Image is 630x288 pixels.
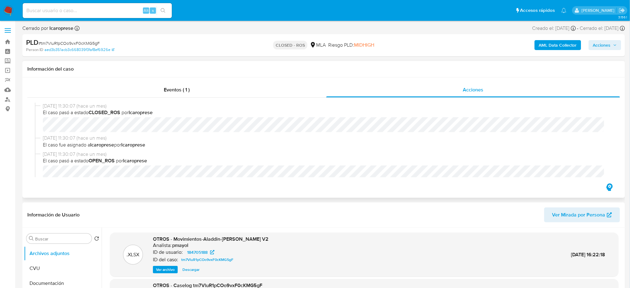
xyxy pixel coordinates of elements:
[187,249,208,256] span: 184705188
[24,261,102,276] button: CVU
[43,135,610,142] span: [DATE] 11:30:07 (hace un mes)
[520,7,555,14] span: Accesos rápidos
[35,236,89,242] input: Buscar
[90,141,114,148] b: lcaroprese
[29,236,34,241] button: Buscar
[39,40,100,46] span: # tm7VluR1pCOo9vxF0cKMG5gF
[153,235,269,243] span: OTROS - Movimientos-Aladdin-[PERSON_NAME] V2
[94,236,99,243] button: Volver al orden por defecto
[172,242,188,249] h6: pmayol
[153,257,178,263] p: ID del caso:
[182,267,200,273] span: Descargar
[619,7,625,14] a: Salir
[48,25,73,32] b: lcaroprese
[26,47,43,53] b: Person ID
[179,266,203,273] button: Descargar
[273,41,307,49] p: CLOSED - ROS
[44,47,114,53] a: aed3b351acb3c668039f3faf8ef6926e
[43,109,610,116] span: El caso pasó a estado por
[89,109,120,116] b: CLOSED_ROS
[535,40,581,50] button: AML Data Collector
[43,157,610,164] span: El caso pasó a estado por
[23,7,172,15] input: Buscar usuario o caso...
[561,8,567,13] a: Notificaciones
[152,7,154,13] span: s
[539,40,577,50] b: AML Data Collector
[544,207,620,222] button: Ver Mirada por Persona
[27,66,620,72] h1: Información del caso
[181,256,233,263] span: tm7VluR1pCOo9vxF0cKMG5gF
[89,157,115,164] b: OPEN_ROS
[571,251,605,258] span: [DATE] 16:22:18
[582,7,617,13] p: abril.medzovich@mercadolibre.com
[153,249,183,255] p: ID de usuario:
[552,207,605,222] span: Ver Mirada por Persona
[589,40,621,50] button: Acciones
[129,109,153,116] b: lcaroprese
[24,246,102,261] button: Archivos adjuntos
[577,25,579,32] span: -
[22,25,73,32] span: Cerrado por
[153,266,178,273] button: Ver archivo
[164,86,190,93] span: Eventos ( 1 )
[26,37,39,47] b: PLD
[593,40,611,50] span: Acciones
[157,6,169,15] button: search-icon
[43,151,610,158] span: [DATE] 11:30:07 (hace un mes)
[43,142,610,148] span: El caso fue asignado a por
[156,267,175,273] span: Ver archivo
[354,41,374,49] span: MIDHIGH
[463,86,484,93] span: Acciones
[127,251,140,258] p: .XLSX
[121,141,145,148] b: lcaroprese
[328,42,374,49] span: Riesgo PLD:
[580,25,625,32] div: Cerrado el: [DATE]
[179,256,236,263] a: tm7VluR1pCOo9vxF0cKMG5gF
[27,212,80,218] h1: Información de Usuario
[144,7,149,13] span: Alt
[153,242,172,249] p: Analista:
[532,25,576,32] div: Creado el: [DATE]
[310,42,326,49] div: MLA
[183,249,218,256] a: 184705188
[43,103,610,109] span: [DATE] 11:30:07 (hace un mes)
[123,157,147,164] b: lcaroprese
